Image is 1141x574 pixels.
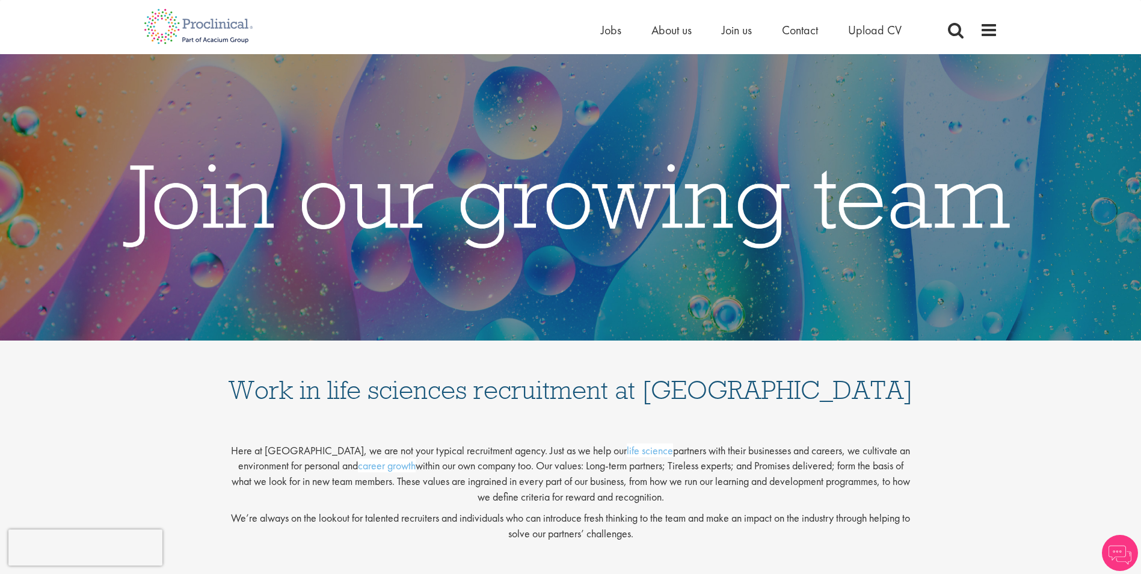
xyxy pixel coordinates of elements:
[228,510,914,541] p: We’re always on the lookout for talented recruiters and individuals who can introduce fresh think...
[651,22,692,38] a: About us
[722,22,752,38] a: Join us
[782,22,818,38] a: Contact
[228,433,914,505] p: Here at [GEOGRAPHIC_DATA], we are not your typical recruitment agency. Just as we help our partne...
[8,529,162,566] iframe: reCAPTCHA
[228,353,914,403] h1: Work in life sciences recruitment at [GEOGRAPHIC_DATA]
[358,458,416,472] a: career growth
[627,443,673,457] a: life science
[848,22,902,38] a: Upload CV
[601,22,621,38] a: Jobs
[1102,535,1138,571] img: Chatbot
